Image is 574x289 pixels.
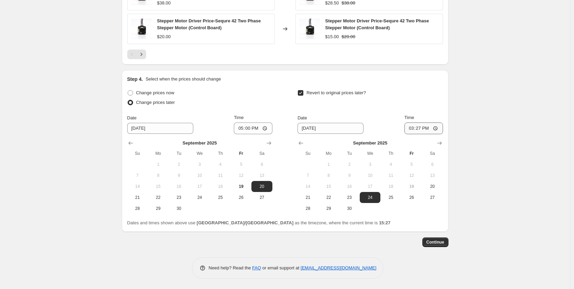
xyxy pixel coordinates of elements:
[264,138,274,148] button: Show next month, October 2025
[342,184,357,189] span: 16
[231,170,251,181] button: Friday September 12 2025
[321,195,336,200] span: 22
[426,239,444,245] span: Continue
[383,184,398,189] span: 18
[401,192,422,203] button: Friday September 26 2025
[171,151,186,156] span: Tu
[231,192,251,203] button: Friday September 26 2025
[127,76,143,83] h2: Step 4.
[169,203,189,214] button: Tuesday September 30 2025
[342,34,355,39] span: $20.00
[404,162,419,167] span: 5
[136,100,175,105] span: Change prices later
[151,184,166,189] span: 15
[148,170,169,181] button: Monday September 8 2025
[318,159,339,170] button: Monday September 1 2025
[210,159,231,170] button: Thursday September 4 2025
[213,184,228,189] span: 18
[325,0,339,6] span: $28.50
[148,159,169,170] button: Monday September 1 2025
[425,162,440,167] span: 6
[234,115,243,120] span: Time
[297,123,364,134] input: 9/19/2025
[210,170,231,181] button: Thursday September 11 2025
[192,195,207,200] span: 24
[189,159,210,170] button: Wednesday September 3 2025
[171,173,186,178] span: 9
[321,151,336,156] span: Mo
[342,206,357,211] span: 30
[425,184,440,189] span: 20
[297,170,318,181] button: Sunday September 7 2025
[157,34,171,39] span: $20.00
[321,184,336,189] span: 15
[213,173,228,178] span: 11
[422,181,443,192] button: Saturday September 20 2025
[300,173,315,178] span: 7
[425,173,440,178] span: 13
[401,170,422,181] button: Friday September 12 2025
[297,192,318,203] button: Sunday September 21 2025
[127,123,193,134] input: 9/19/2025
[297,115,307,120] span: Date
[231,148,251,159] th: Friday
[127,203,148,214] button: Sunday September 28 2025
[299,19,320,39] img: 19_797955a7-c8d6-446f-9e22-4b86d0d077da_80x.jpg
[422,237,448,247] button: Continue
[380,192,401,203] button: Thursday September 25 2025
[318,203,339,214] button: Monday September 29 2025
[297,148,318,159] th: Sunday
[362,151,378,156] span: We
[189,192,210,203] button: Wednesday September 24 2025
[234,173,249,178] span: 12
[234,122,272,134] input: 12:00
[234,184,249,189] span: 19
[342,151,357,156] span: Tu
[171,184,186,189] span: 16
[157,18,261,30] span: Stepper Motor Driver Price-Sequre 42 Two Phase Stepper Motor (Control Board)
[254,162,269,167] span: 6
[342,195,357,200] span: 23
[404,115,414,120] span: Time
[127,170,148,181] button: Sunday September 7 2025
[300,206,315,211] span: 28
[325,18,429,30] span: Stepper Motor Driver Price-Sequre 42 Two Phase Stepper Motor (Control Board)
[318,192,339,203] button: Monday September 22 2025
[130,195,145,200] span: 21
[297,203,318,214] button: Sunday September 28 2025
[189,148,210,159] th: Wednesday
[254,195,269,200] span: 27
[379,220,390,225] b: 15:27
[404,122,443,134] input: 12:00
[422,192,443,203] button: Saturday September 27 2025
[231,159,251,170] button: Friday September 5 2025
[380,159,401,170] button: Thursday September 4 2025
[148,203,169,214] button: Monday September 29 2025
[380,148,401,159] th: Thursday
[362,173,378,178] span: 10
[127,220,391,225] span: Dates and times shown above use as the timezone, where the current time is
[151,195,166,200] span: 22
[339,203,360,214] button: Tuesday September 30 2025
[234,195,249,200] span: 26
[234,162,249,167] span: 5
[209,265,252,270] span: Need help? Read the
[189,170,210,181] button: Wednesday September 10 2025
[169,159,189,170] button: Tuesday September 2 2025
[136,90,174,95] span: Change prices now
[360,192,380,203] button: Wednesday September 24 2025
[251,170,272,181] button: Saturday September 13 2025
[127,192,148,203] button: Sunday September 21 2025
[251,159,272,170] button: Saturday September 6 2025
[234,151,249,156] span: Fr
[422,170,443,181] button: Saturday September 13 2025
[210,181,231,192] button: Thursday September 18 2025
[425,151,440,156] span: Sa
[169,148,189,159] th: Tuesday
[252,265,261,270] a: FAQ
[213,151,228,156] span: Th
[254,173,269,178] span: 13
[300,195,315,200] span: 21
[192,162,207,167] span: 3
[422,159,443,170] button: Saturday September 6 2025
